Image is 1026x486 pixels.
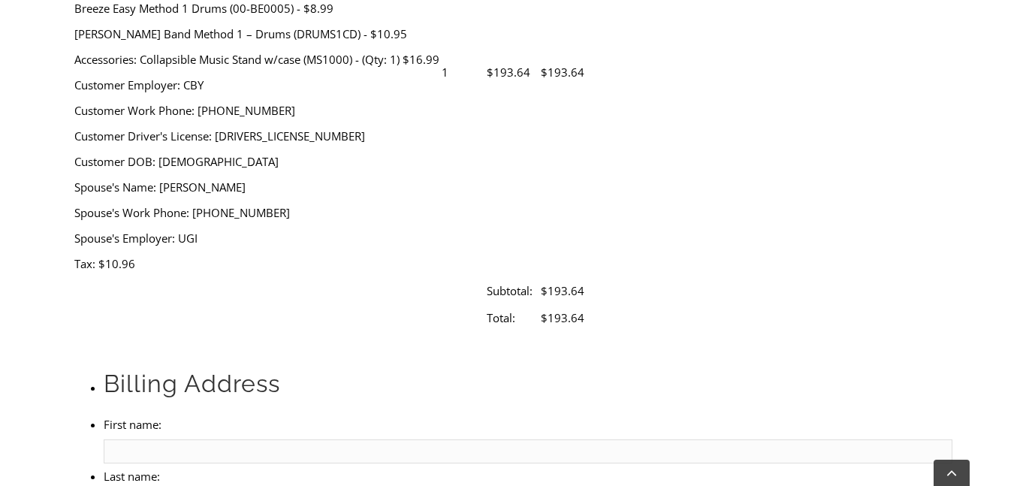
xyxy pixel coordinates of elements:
td: $193.64 [540,277,593,304]
label: Last name: [104,469,160,484]
h2: Billing Address [104,368,952,400]
td: Total: [486,304,540,331]
td: Subtotal: [486,277,540,304]
td: $193.64 [540,304,593,331]
label: First name: [104,417,161,432]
